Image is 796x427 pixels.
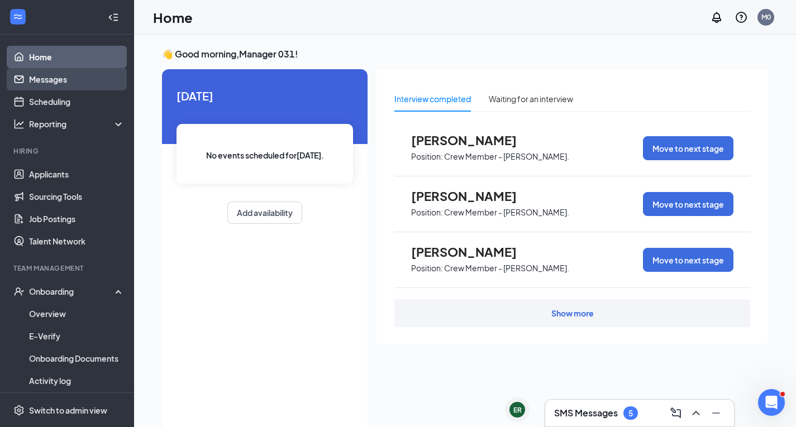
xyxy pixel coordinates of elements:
[411,189,534,203] span: [PERSON_NAME]
[735,11,748,24] svg: QuestionInfo
[177,87,353,104] span: [DATE]
[689,406,703,420] svg: ChevronUp
[29,208,125,230] a: Job Postings
[162,48,768,60] h3: 👋 Good morning, Manager 031 !
[29,46,125,68] a: Home
[29,185,125,208] a: Sourcing Tools
[707,404,725,422] button: Minimize
[13,118,25,129] svg: Analysis
[13,405,25,416] svg: Settings
[411,151,443,162] p: Position:
[687,404,705,422] button: ChevronUp
[206,149,324,161] span: No events scheduled for [DATE] .
[29,118,125,129] div: Reporting
[667,404,685,422] button: ComposeMessage
[29,370,125,392] a: Activity log
[444,263,569,274] p: Crew Member - [PERSON_NAME].
[29,90,125,113] a: Scheduling
[29,230,125,252] a: Talent Network
[29,325,125,347] a: E-Verify
[12,11,23,22] svg: WorkstreamLogo
[29,68,125,90] a: Messages
[13,146,122,156] div: Hiring
[29,303,125,325] a: Overview
[710,11,723,24] svg: Notifications
[394,93,471,105] div: Interview completed
[29,286,115,297] div: Onboarding
[13,263,122,273] div: Team Management
[153,8,193,27] h1: Home
[411,207,443,218] p: Position:
[13,286,25,297] svg: UserCheck
[761,12,771,22] div: M0
[108,12,119,23] svg: Collapse
[709,406,723,420] svg: Minimize
[29,347,125,370] a: Onboarding Documents
[29,163,125,185] a: Applicants
[411,133,534,147] span: [PERSON_NAME]
[643,136,733,160] button: Move to next stage
[444,151,569,162] p: Crew Member - [PERSON_NAME].
[29,405,107,416] div: Switch to admin view
[551,308,594,319] div: Show more
[411,244,534,259] span: [PERSON_NAME]
[227,201,302,224] button: Add availability
[628,409,633,418] div: 5
[669,406,683,420] svg: ComposeMessage
[444,207,569,218] p: Crew Member - [PERSON_NAME].
[411,263,443,274] p: Position:
[489,93,573,105] div: Waiting for an interview
[513,405,522,415] div: ER
[554,407,618,419] h3: SMS Messages
[758,389,785,416] iframe: Intercom live chat
[643,248,733,272] button: Move to next stage
[643,192,733,216] button: Move to next stage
